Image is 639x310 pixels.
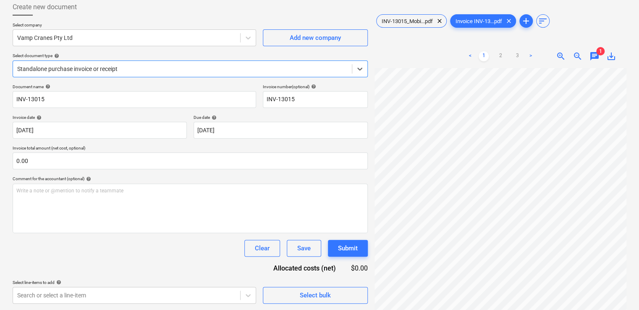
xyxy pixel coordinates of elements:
span: help [52,53,59,58]
span: 1 [596,47,605,55]
div: INV-13015_Mobi...pdf [376,14,447,28]
span: Create new document [13,2,77,12]
div: Due date [194,115,368,120]
input: Invoice total amount (net cost, optional) [13,152,368,169]
div: Document name [13,84,256,89]
span: help [309,84,316,89]
div: Add new company [290,32,341,43]
iframe: Chat Widget [597,270,639,310]
a: Page 3 [512,51,522,61]
button: Add new company [263,29,368,46]
span: help [35,115,42,120]
a: Previous page [465,51,475,61]
span: help [210,115,217,120]
button: Submit [328,240,368,257]
p: Select company [13,22,256,29]
span: INV-13015_Mobi...pdf [377,18,438,24]
div: Allocated costs (net) [259,263,349,273]
span: zoom_out [573,51,583,61]
a: Page 1 is your current page [479,51,489,61]
span: help [55,280,61,285]
span: save_alt [606,51,616,61]
input: Due date not specified [194,122,368,139]
p: Invoice total amount (net cost, optional) [13,145,368,152]
span: clear [435,16,445,26]
span: clear [504,16,514,26]
div: Comment for the accountant (optional) [13,176,368,181]
div: Invoice number (optional) [263,84,368,89]
span: help [84,176,91,181]
input: Invoice date not specified [13,122,187,139]
div: Select bulk [300,290,331,301]
a: Page 2 [495,51,505,61]
span: zoom_in [556,51,566,61]
div: Submit [338,243,358,254]
div: Save [297,243,311,254]
div: Clear [255,243,270,254]
div: Invoice INV-13...pdf [450,14,516,28]
button: Save [287,240,321,257]
span: chat [589,51,600,61]
div: Select line-items to add [13,280,256,285]
div: Invoice date [13,115,187,120]
input: Document name [13,91,256,108]
span: sort [538,16,548,26]
button: Select bulk [263,287,368,304]
input: Invoice number [263,91,368,108]
a: Next page [526,51,536,61]
span: add [521,16,531,26]
div: Select document type [13,53,368,58]
span: help [44,84,50,89]
span: Invoice INV-13...pdf [450,18,507,24]
div: $0.00 [349,263,368,273]
button: Clear [244,240,280,257]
